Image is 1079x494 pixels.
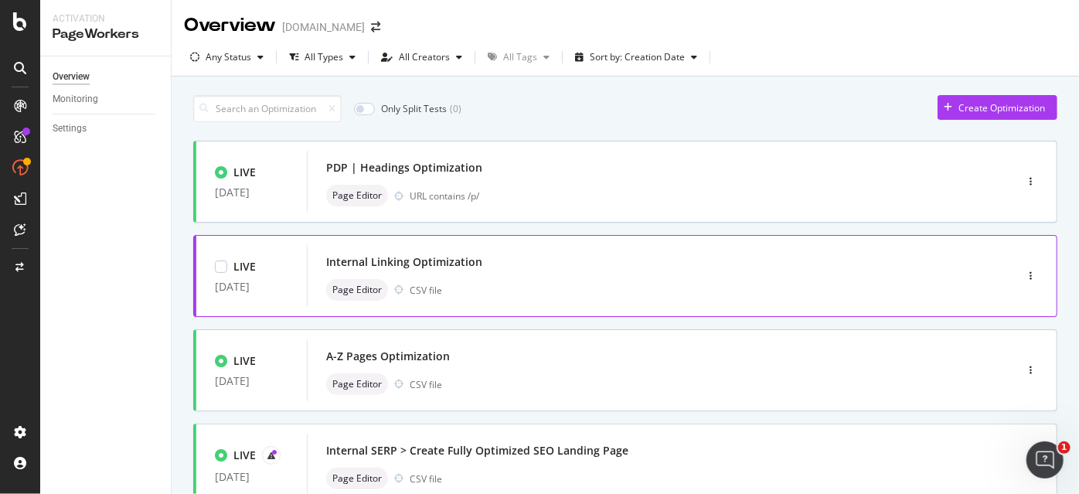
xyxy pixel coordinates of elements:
div: [DATE] [215,281,288,293]
div: PDP | Headings Optimization [326,160,482,175]
div: All Creators [399,53,450,62]
div: [DATE] [215,186,288,199]
div: ( 0 ) [450,102,461,115]
div: All Tags [503,53,537,62]
div: Settings [53,121,87,137]
span: 1 [1058,441,1070,454]
div: All Types [305,53,343,62]
div: URL contains /p/ [410,189,949,203]
button: Sort by: Creation Date [569,45,703,70]
span: Page Editor [332,191,382,200]
div: Internal SERP > Create Fully Optimized SEO Landing Page [326,443,628,458]
div: PageWorkers [53,26,158,43]
div: neutral label [326,279,388,301]
button: Create Optimization [938,95,1057,120]
a: Settings [53,121,160,137]
div: Activation [53,12,158,26]
div: Any Status [206,53,251,62]
span: Page Editor [332,285,382,295]
iframe: Intercom live chat [1026,441,1064,479]
div: A-Z Pages Optimization [326,349,450,364]
div: LIVE [233,165,256,180]
div: Overview [184,12,276,39]
div: CSV file [410,378,442,391]
div: Monitoring [53,91,98,107]
div: [DOMAIN_NAME] [282,19,365,35]
div: neutral label [326,468,388,489]
div: Sort by: Creation Date [590,53,685,62]
div: LIVE [233,259,256,274]
div: LIVE [233,448,256,463]
button: All Tags [482,45,556,70]
a: Overview [53,69,160,85]
div: CSV file [410,472,442,485]
div: [DATE] [215,471,288,483]
div: [DATE] [215,375,288,387]
span: Page Editor [332,380,382,389]
button: Any Status [184,45,270,70]
button: All Creators [375,45,468,70]
input: Search an Optimization [193,95,342,122]
div: neutral label [326,373,388,395]
div: Only Split Tests [381,102,447,115]
div: Overview [53,69,90,85]
button: All Types [283,45,362,70]
a: Monitoring [53,91,160,107]
div: Create Optimization [958,101,1045,114]
div: Internal Linking Optimization [326,254,482,270]
div: CSV file [410,284,442,297]
div: LIVE [233,353,256,369]
span: Page Editor [332,474,382,483]
div: neutral label [326,185,388,206]
div: arrow-right-arrow-left [371,22,380,32]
